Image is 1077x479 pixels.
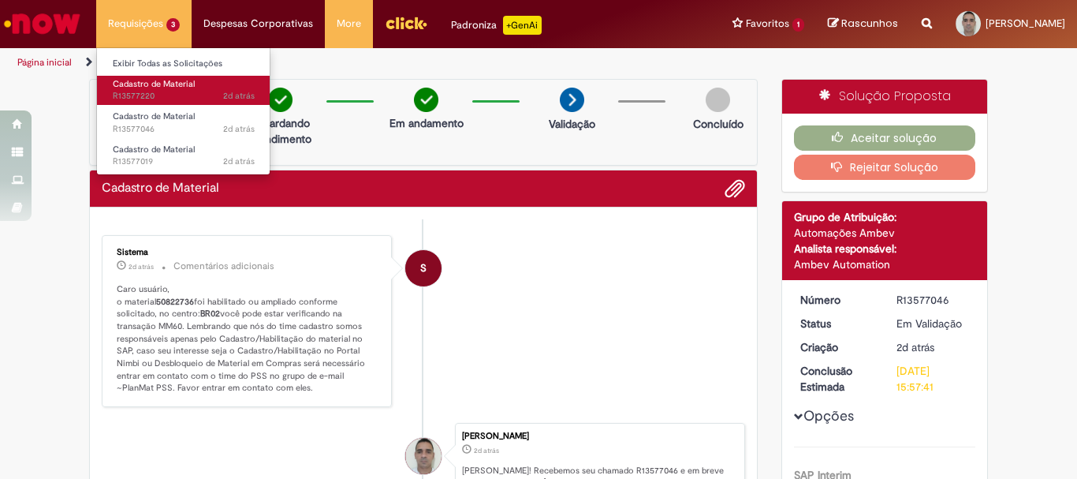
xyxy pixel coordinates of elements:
img: click_logo_yellow_360x200.png [385,11,427,35]
span: Cadastro de Material [113,110,195,122]
time: 29/09/2025 13:57:50 [129,262,154,271]
div: System [405,250,442,286]
b: 50822736 [156,296,194,308]
div: [DATE] 15:57:41 [896,363,970,395]
button: Aceitar solução [794,125,976,151]
a: Exibir Todas as Solicitações [97,55,270,73]
dt: Criação [788,339,885,355]
small: Comentários adicionais [173,260,274,273]
div: Automações Ambev [794,225,976,241]
span: 2d atrás [474,446,499,455]
p: Caro usuário, o material foi habilitado ou ampliado conforme solicitado, no centro: você pode est... [117,283,379,395]
span: R13577019 [113,155,255,168]
a: Aberto R13577220 : Cadastro de Material [97,76,270,105]
div: Analista responsável: [794,241,976,256]
span: Rascunhos [841,16,898,31]
span: 1 [792,18,804,32]
span: Cadastro de Material [113,78,195,90]
button: Adicionar anexos [725,178,745,199]
time: 29/09/2025 14:23:09 [223,90,255,102]
span: R13577220 [113,90,255,103]
ul: Trilhas de página [12,48,706,77]
a: Aberto R13577019 : Cadastro de Material [97,141,270,170]
div: 29/09/2025 13:57:34 [896,339,970,355]
div: Solução Proposta [782,80,988,114]
img: check-circle-green.png [268,88,293,112]
button: Rejeitar Solução [794,155,976,180]
span: [PERSON_NAME] [986,17,1065,30]
span: 2d atrás [223,123,255,135]
img: check-circle-green.png [414,88,438,112]
ul: Requisições [96,47,270,175]
span: 2d atrás [896,340,934,354]
span: Cadastro de Material [113,144,195,155]
img: img-circle-grey.png [706,88,730,112]
time: 29/09/2025 13:57:38 [223,123,255,135]
div: Ambev Automation [794,256,976,272]
a: Aberto R13577046 : Cadastro de Material [97,108,270,137]
p: Aguardando atendimento [242,115,319,147]
img: arrow-next.png [560,88,584,112]
span: 2d atrás [223,90,255,102]
h2: Cadastro de Material Histórico de tíquete [102,181,219,196]
b: BR02 [200,308,220,320]
div: Em Validação [896,316,970,331]
dt: Conclusão Estimada [788,363,885,395]
div: R13577046 [896,292,970,308]
a: Página inicial [17,56,72,69]
span: S [420,249,427,287]
p: Concluído [693,116,743,132]
span: 2d atrás [223,155,255,167]
span: 3 [166,18,180,32]
div: Erasmo Bispo Dos Santos Junior [405,438,442,474]
div: Grupo de Atribuição: [794,209,976,225]
div: Padroniza [451,16,542,35]
time: 29/09/2025 13:52:08 [223,155,255,167]
dt: Status [788,316,885,331]
span: R13577046 [113,123,255,136]
time: 29/09/2025 13:57:34 [896,340,934,354]
p: Validação [549,116,595,132]
span: More [337,16,361,32]
p: +GenAi [503,16,542,35]
p: Em andamento [389,115,464,131]
span: 2d atrás [129,262,154,271]
div: [PERSON_NAME] [462,432,736,441]
a: Rascunhos [828,17,898,32]
span: Requisições [108,16,163,32]
span: Despesas Corporativas [203,16,313,32]
img: ServiceNow [2,8,83,39]
span: Favoritos [746,16,789,32]
time: 29/09/2025 13:57:34 [474,446,499,455]
dt: Número [788,292,885,308]
div: Sistema [117,248,379,257]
